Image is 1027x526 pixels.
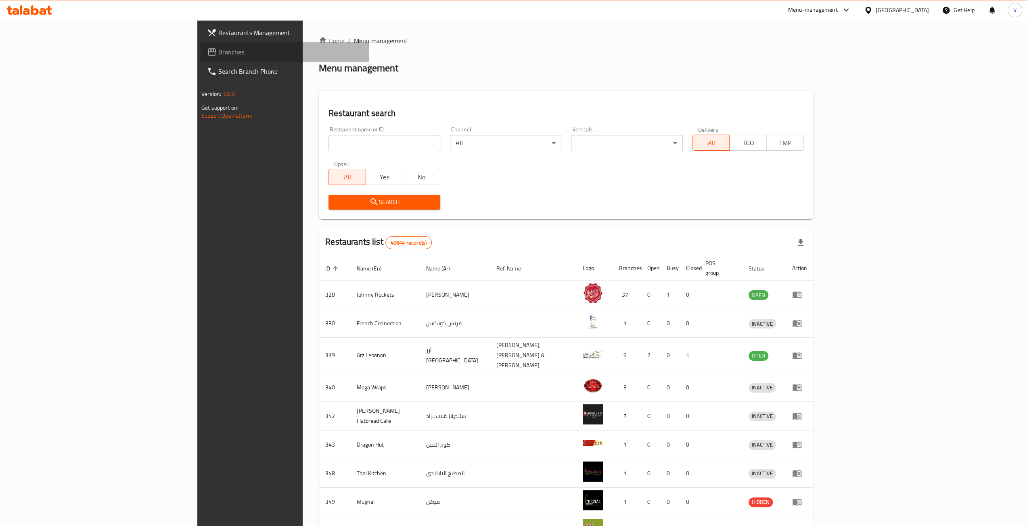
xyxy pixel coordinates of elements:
[490,338,577,373] td: [PERSON_NAME],[PERSON_NAME] & [PERSON_NAME]
[350,430,420,459] td: Dragon Hut
[680,309,699,338] td: 0
[749,291,768,300] span: OPEN
[680,488,699,516] td: 0
[680,338,699,373] td: 1
[328,135,440,151] input: Search for restaurant name or ID..
[613,309,641,338] td: 1
[350,281,420,309] td: Johnny Rockets
[201,102,238,113] span: Get support on:
[749,469,776,478] span: INACTIVE
[749,497,773,507] span: HIDDEN
[749,497,773,507] div: HIDDEN
[218,28,362,37] span: Restaurants Management
[792,440,807,449] div: Menu
[660,402,680,430] td: 0
[749,469,776,478] div: INACTIVE
[692,135,730,151] button: All
[613,430,641,459] td: 1
[420,430,490,459] td: كوخ التنين
[420,402,490,430] td: سانديلاز فلات براد
[641,256,660,281] th: Open
[792,468,807,478] div: Menu
[660,459,680,488] td: 0
[201,62,369,81] a: Search Branch Phone
[792,497,807,507] div: Menu
[576,256,613,281] th: Logo
[641,309,660,338] td: 0
[332,171,363,183] span: All
[749,264,775,273] span: Status
[325,236,432,249] h2: Restaurants list
[696,137,727,149] span: All
[641,373,660,402] td: 0
[357,264,392,273] span: Name (En)
[770,137,801,149] span: TMP
[218,47,362,57] span: Branches
[201,23,369,42] a: Restaurants Management
[350,309,420,338] td: French Connection
[660,338,680,373] td: 0
[613,488,641,516] td: 1
[1013,6,1017,15] span: V
[749,290,768,300] div: OPEN
[350,402,420,430] td: [PERSON_NAME] Flatbread Cafe
[406,171,437,183] span: No
[876,6,929,15] div: [GEOGRAPHIC_DATA]
[386,239,431,247] span: 40644 record(s)
[749,412,776,421] div: INACTIVE
[791,233,810,252] div: Export file
[680,459,699,488] td: 0
[583,490,603,510] img: Mughal
[613,338,641,373] td: 9
[328,169,366,185] button: All
[222,89,235,99] span: 1.0.0
[660,430,680,459] td: 0
[328,195,440,210] button: Search
[660,373,680,402] td: 0
[749,383,776,392] span: INACTIVE
[749,351,768,360] span: OPEN
[749,319,776,328] span: INACTIVE
[749,412,776,421] span: INACTIVE
[496,264,531,273] span: Ref. Name
[641,338,660,373] td: 2
[201,42,369,62] a: Branches
[366,169,403,185] button: Yes
[641,281,660,309] td: 0
[660,309,680,338] td: 0
[729,135,767,151] button: TGO
[792,290,807,299] div: Menu
[571,135,682,151] div: ​
[403,169,440,185] button: No
[660,281,680,309] td: 1
[792,318,807,328] div: Menu
[766,135,804,151] button: TMP
[420,488,490,516] td: موغل
[420,338,490,373] td: أرز [GEOGRAPHIC_DATA]
[680,430,699,459] td: 0
[749,440,776,449] span: INACTIVE
[792,383,807,392] div: Menu
[705,258,732,278] span: POS group
[420,309,490,338] td: فرنش كونكشن
[350,373,420,402] td: Mega Wraps
[680,256,699,281] th: Closed
[354,36,408,46] span: Menu management
[792,351,807,360] div: Menu
[385,236,432,249] div: Total records count
[613,459,641,488] td: 1
[335,197,433,207] span: Search
[613,256,641,281] th: Branches
[201,89,221,99] span: Version:
[583,344,603,364] img: Arz Lebanon
[583,312,603,332] img: French Connection
[369,171,400,183] span: Yes
[786,256,814,281] th: Action
[680,373,699,402] td: 0
[788,5,838,15] div: Menu-management
[583,404,603,424] img: Sandella's Flatbread Cafe
[792,411,807,421] div: Menu
[583,433,603,453] img: Dragon Hut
